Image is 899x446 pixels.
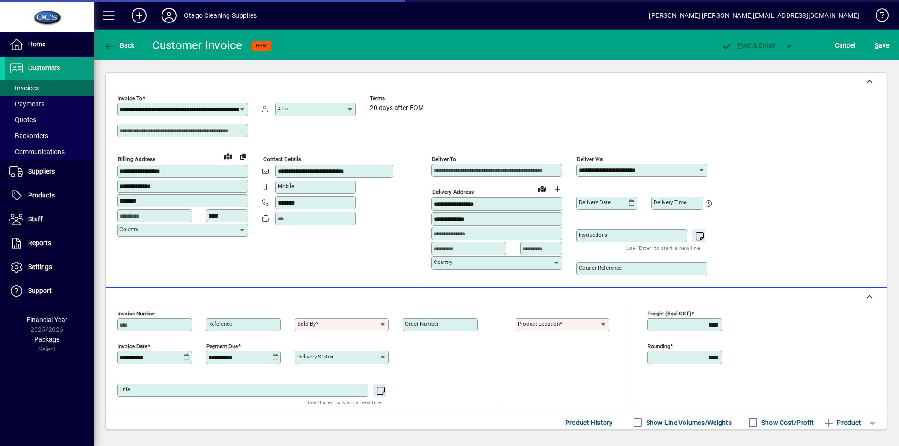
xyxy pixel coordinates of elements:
span: Home [28,40,45,48]
mat-label: Reference [208,321,232,327]
a: Suppliers [5,160,94,183]
mat-label: Attn [278,105,288,112]
span: Product [823,415,861,430]
span: ave [875,38,889,53]
mat-label: Courier Reference [579,264,622,271]
button: Copy to Delivery address [236,149,251,164]
button: Product History [561,414,617,431]
mat-label: Delivery status [297,353,333,360]
a: Home [5,33,94,56]
mat-label: Instructions [579,232,607,238]
mat-label: Mobile [278,183,294,190]
a: Invoices [5,80,94,96]
div: [PERSON_NAME] [PERSON_NAME][EMAIL_ADDRESS][DOMAIN_NAME] [649,8,859,23]
label: Show Cost/Profit [759,418,814,427]
span: Support [28,287,52,294]
mat-label: Country [119,226,138,233]
app-page-header-button: Back [94,37,145,54]
button: Choose address [550,182,565,197]
a: Backorders [5,128,94,144]
button: Save [872,37,892,54]
span: S [875,42,878,49]
mat-label: Deliver To [432,156,456,162]
button: Product [818,414,866,431]
mat-label: Delivery time [654,199,686,205]
span: Suppliers [28,168,55,175]
mat-label: Sold by [297,321,316,327]
mat-label: Country [434,259,452,265]
span: Financial Year [27,316,67,323]
mat-label: Rounding [648,343,670,350]
a: Reports [5,232,94,255]
span: 20 days after EOM [370,104,424,112]
a: Support [5,279,94,303]
span: Customers [28,64,60,72]
a: Staff [5,208,94,231]
span: Payments [9,100,44,108]
mat-label: Order number [405,321,439,327]
button: Add [124,7,154,24]
mat-label: Payment due [206,343,238,350]
button: Back [101,37,137,54]
span: NEW [256,43,267,49]
span: Package [34,336,59,343]
span: Reports [28,239,51,247]
mat-label: Invoice To [118,95,142,102]
span: Cancel [835,38,855,53]
mat-label: Title [119,386,130,393]
a: View on map [221,148,236,163]
mat-label: Delivery date [579,199,611,205]
a: Communications [5,144,94,160]
button: Post & Email [716,37,780,54]
button: Cancel [833,37,858,54]
span: ost & Email [721,42,775,49]
a: Quotes [5,112,94,128]
span: Product History [565,415,613,430]
mat-hint: Use 'Enter' to start a new line [308,397,381,408]
span: Terms [370,95,426,102]
mat-label: Invoice date [118,343,147,350]
span: Quotes [9,116,36,124]
span: Products [28,191,55,199]
a: Products [5,184,94,207]
span: Staff [28,215,43,223]
span: Communications [9,148,65,155]
a: Settings [5,256,94,279]
div: Otago Cleaning Supplies [184,8,257,23]
a: View on map [535,181,550,196]
span: Invoices [9,84,39,92]
div: Customer Invoice [152,38,243,53]
mat-label: Invoice number [118,310,155,317]
mat-label: Deliver via [577,156,603,162]
span: P [737,42,742,49]
a: Knowledge Base [869,2,887,32]
span: Settings [28,263,52,271]
button: Profile [154,7,184,24]
span: Back [103,42,135,49]
mat-hint: Use 'Enter' to start a new line [626,242,700,253]
a: Payments [5,96,94,112]
label: Show Line Volumes/Weights [644,418,732,427]
mat-label: Product location [518,321,560,327]
span: Backorders [9,132,48,139]
mat-label: Freight (excl GST) [648,310,691,317]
